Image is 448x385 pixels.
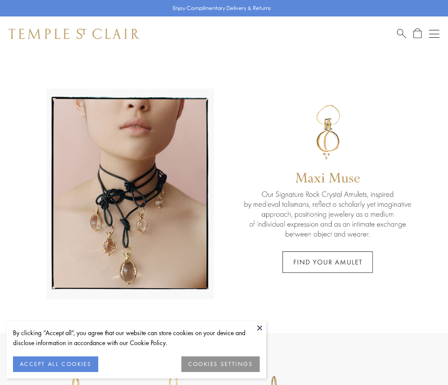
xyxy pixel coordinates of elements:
img: Temple St. Clair [9,29,139,39]
a: Open Shopping Bag [413,28,422,39]
p: Enjoy Complimentary Delivery & Returns [173,4,271,13]
a: Search [397,28,406,39]
button: ACCEPT ALL COOKIES [13,356,98,372]
button: Open navigation [429,29,439,39]
div: By clicking “Accept all”, you agree that our website can store cookies on your device and disclos... [13,328,260,348]
button: COOKIES SETTINGS [181,356,260,372]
